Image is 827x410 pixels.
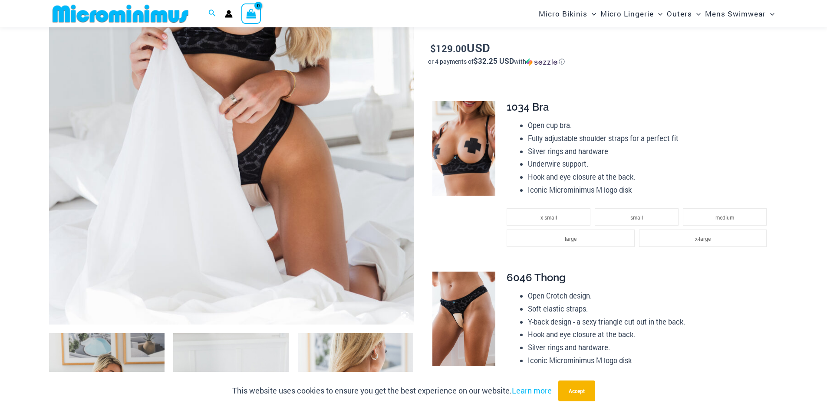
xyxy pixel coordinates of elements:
span: Outers [667,3,692,25]
span: Mens Swimwear [705,3,766,25]
li: Silver rings and hardware [528,145,771,158]
a: Account icon link [225,10,233,18]
a: Micro BikinisMenu ToggleMenu Toggle [537,3,598,25]
nav: Site Navigation [535,1,778,26]
li: Iconic Microminimus M logo disk [528,184,771,197]
span: 6046 Thong [507,271,566,284]
li: Open cup bra. [528,119,771,132]
span: x-large [695,235,711,242]
img: MM SHOP LOGO FLAT [49,4,192,23]
li: Fully adjustable shoulder straps for a perfect fit [528,132,771,145]
li: Silver rings and hardware. [528,341,771,354]
li: Open Crotch design. [528,289,771,302]
li: Y-back design - a sexy triangle cut out in the back. [528,315,771,328]
li: Soft elastic straps. [528,302,771,315]
a: Mens SwimwearMenu ToggleMenu Toggle [703,3,777,25]
span: small [630,214,643,221]
span: x-small [540,214,557,221]
li: x-small [507,208,590,226]
button: Accept [558,380,595,401]
li: small [595,208,679,226]
li: Underwire support. [528,157,771,171]
bdi: 129.00 [430,42,467,55]
span: Menu Toggle [587,3,596,25]
a: Search icon link [208,8,216,20]
div: or 4 payments of$32.25 USDwithSezzle Click to learn more about Sezzle [428,57,778,66]
span: Menu Toggle [766,3,774,25]
span: Menu Toggle [654,3,662,25]
span: Micro Bikinis [539,3,587,25]
a: Learn more [512,385,552,396]
li: Iconic Microminimus M logo disk [528,354,771,367]
p: This website uses cookies to ensure you get the best experience on our website. [232,384,552,397]
span: Micro Lingerie [600,3,654,25]
span: large [565,235,577,242]
li: Hook and eye closure at the back. [528,328,771,341]
span: $ [430,42,436,55]
span: $32.25 USD [474,56,514,66]
span: 1034 Bra [507,101,549,113]
a: Micro LingerieMenu ToggleMenu Toggle [598,3,665,25]
li: large [507,230,634,247]
img: Sezzle [526,58,557,66]
a: OutersMenu ToggleMenu Toggle [665,3,703,25]
li: x-large [639,230,767,247]
li: Hook and eye closure at the back. [528,171,771,184]
a: View Shopping Cart, empty [241,3,261,23]
span: Menu Toggle [692,3,701,25]
img: Nights Fall Silver Leopard 1036 Bra [432,101,495,196]
span: medium [715,214,734,221]
img: Nights Fall Silver Leopard 6046 Thong [432,272,495,366]
p: USD [428,41,778,55]
div: or 4 payments of with [428,57,778,66]
li: medium [683,208,767,226]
